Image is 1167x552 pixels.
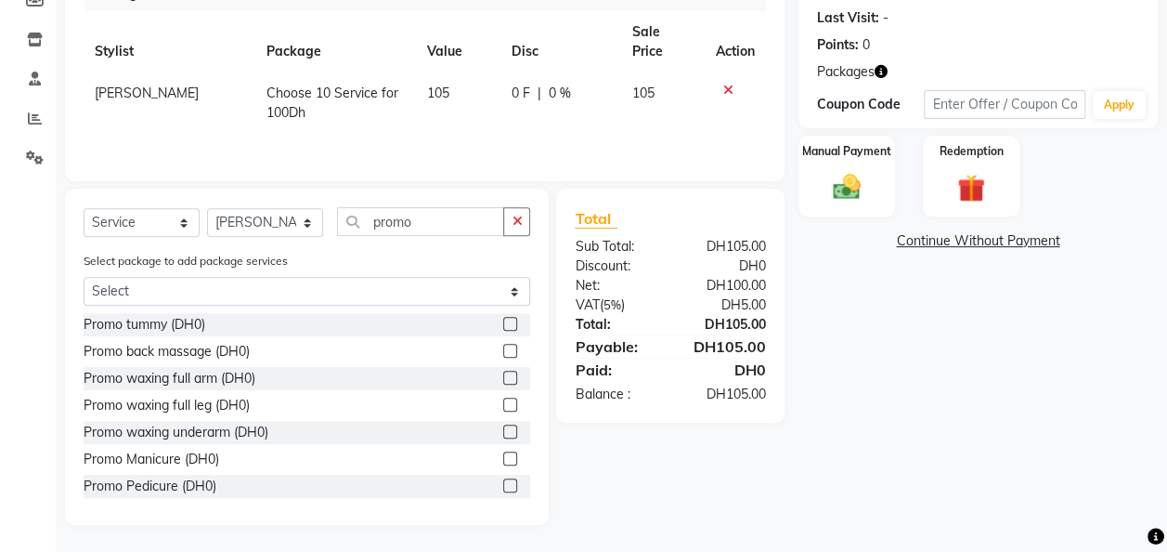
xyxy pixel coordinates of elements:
[84,423,268,442] div: Promo waxing underarm (DH0)
[255,11,416,72] th: Package
[670,276,780,296] div: DH100.00
[561,359,670,381] div: Paid:
[670,296,780,315] div: DH5.00
[817,62,875,82] span: Packages
[84,253,288,269] label: Select package to add package services
[512,84,530,103] span: 0 F
[561,315,670,335] div: Total:
[670,315,780,335] div: DH105.00
[802,143,891,160] label: Manual Payment
[802,231,1154,251] a: Continue Without Payment
[416,11,500,72] th: Value
[84,477,216,496] div: Promo Pedicure (DH0)
[84,11,255,72] th: Stylist
[575,209,617,229] span: Total
[949,171,993,205] img: _gift.svg
[84,315,205,335] div: Promo tummy (DH0)
[538,84,541,103] span: |
[427,85,449,101] span: 105
[603,297,620,312] span: 5%
[337,207,504,236] input: Search or Scan
[824,171,869,203] img: _cash.svg
[862,35,870,55] div: 0
[84,396,250,415] div: Promo waxing full leg (DH0)
[817,8,879,28] div: Last Visit:
[561,296,670,315] div: ( )
[670,359,780,381] div: DH0
[670,335,780,358] div: DH105.00
[561,256,670,276] div: Discount:
[575,296,599,313] span: Vat
[84,342,250,361] div: Promo back massage (DH0)
[266,85,398,121] span: Choose 10 Service for 100Dh
[705,11,766,72] th: Action
[817,35,859,55] div: Points:
[561,335,670,358] div: Payable:
[670,385,780,404] div: DH105.00
[621,11,705,72] th: Sale Price
[561,276,670,296] div: Net:
[549,84,571,103] span: 0 %
[84,450,219,469] div: Promo Manicure (DH0)
[883,8,888,28] div: -
[924,90,1085,119] input: Enter Offer / Coupon Code
[632,85,655,101] span: 105
[670,256,780,276] div: DH0
[95,85,199,101] span: [PERSON_NAME]
[940,143,1004,160] label: Redemption
[500,11,621,72] th: Disc
[670,237,780,256] div: DH105.00
[1093,91,1146,119] button: Apply
[84,369,255,388] div: Promo waxing full arm (DH0)
[561,237,670,256] div: Sub Total:
[817,95,925,114] div: Coupon Code
[561,385,670,404] div: Balance :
